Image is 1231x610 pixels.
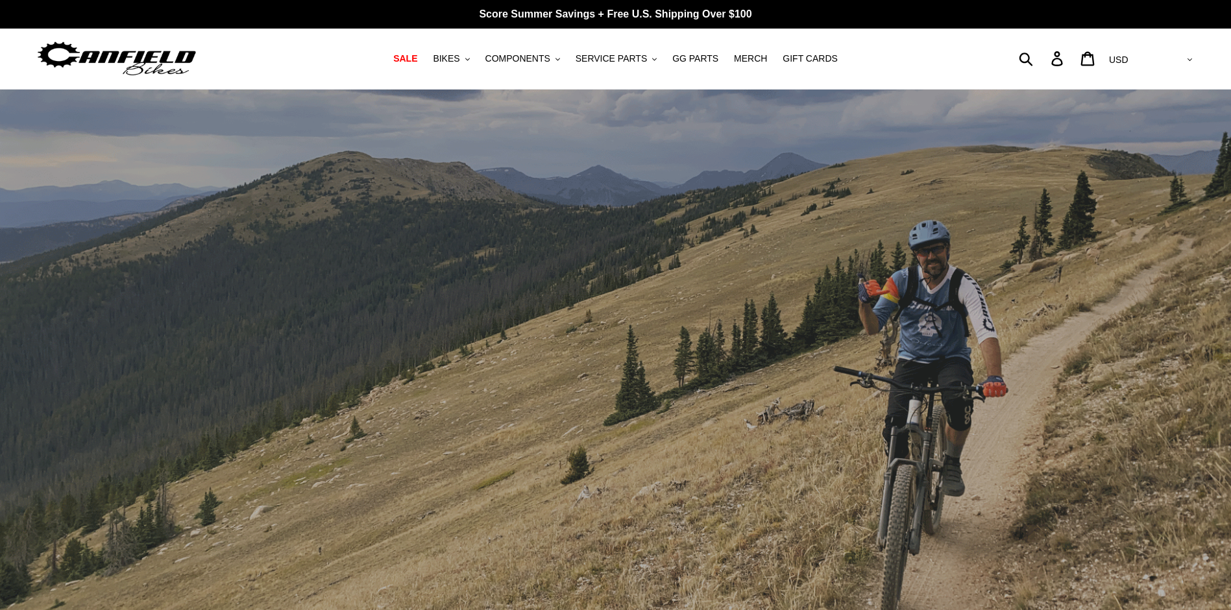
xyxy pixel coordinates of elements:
input: Search [1026,44,1059,73]
button: SERVICE PARTS [569,50,663,67]
a: GIFT CARDS [776,50,844,67]
span: GIFT CARDS [783,53,838,64]
span: BIKES [433,53,459,64]
img: Canfield Bikes [36,38,198,79]
a: GG PARTS [666,50,725,67]
span: SERVICE PARTS [576,53,647,64]
button: COMPONENTS [479,50,567,67]
span: MERCH [734,53,767,64]
a: MERCH [727,50,774,67]
span: SALE [393,53,417,64]
a: SALE [387,50,424,67]
span: COMPONENTS [485,53,550,64]
span: GG PARTS [672,53,718,64]
button: BIKES [426,50,476,67]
